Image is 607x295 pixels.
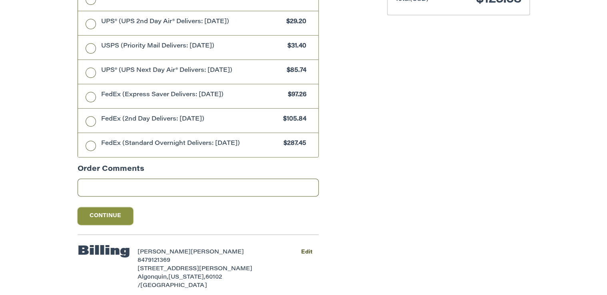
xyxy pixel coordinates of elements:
span: $105.84 [280,115,307,124]
span: $29.20 [283,18,307,27]
span: FedEx (Standard Overnight Delivers: [DATE]) [101,139,280,148]
span: [PERSON_NAME] [191,249,244,255]
span: [PERSON_NAME] [138,249,191,255]
span: $287.45 [280,139,307,148]
span: $85.74 [283,66,307,75]
span: [GEOGRAPHIC_DATA] [140,283,207,289]
button: Edit [295,246,319,258]
span: USPS (Priority Mail Delivers: [DATE]) [101,42,284,51]
span: [STREET_ADDRESS][PERSON_NAME] [138,266,252,272]
span: $31.40 [284,42,307,51]
span: FedEx (Express Saver Delivers: [DATE]) [101,91,284,100]
span: UPS® (UPS Next Day Air® Delivers: [DATE]) [101,66,283,75]
span: [US_STATE], [168,275,206,280]
span: Algonquin, [138,275,168,280]
span: 8479121369 [138,258,170,263]
legend: Order Comments [78,164,144,179]
span: FedEx (2nd Day Delivers: [DATE]) [101,115,280,124]
span: UPS® (UPS 2nd Day Air® Delivers: [DATE]) [101,18,283,27]
h2: Billing [78,244,130,259]
button: Continue [78,207,134,225]
span: $97.26 [284,91,307,100]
